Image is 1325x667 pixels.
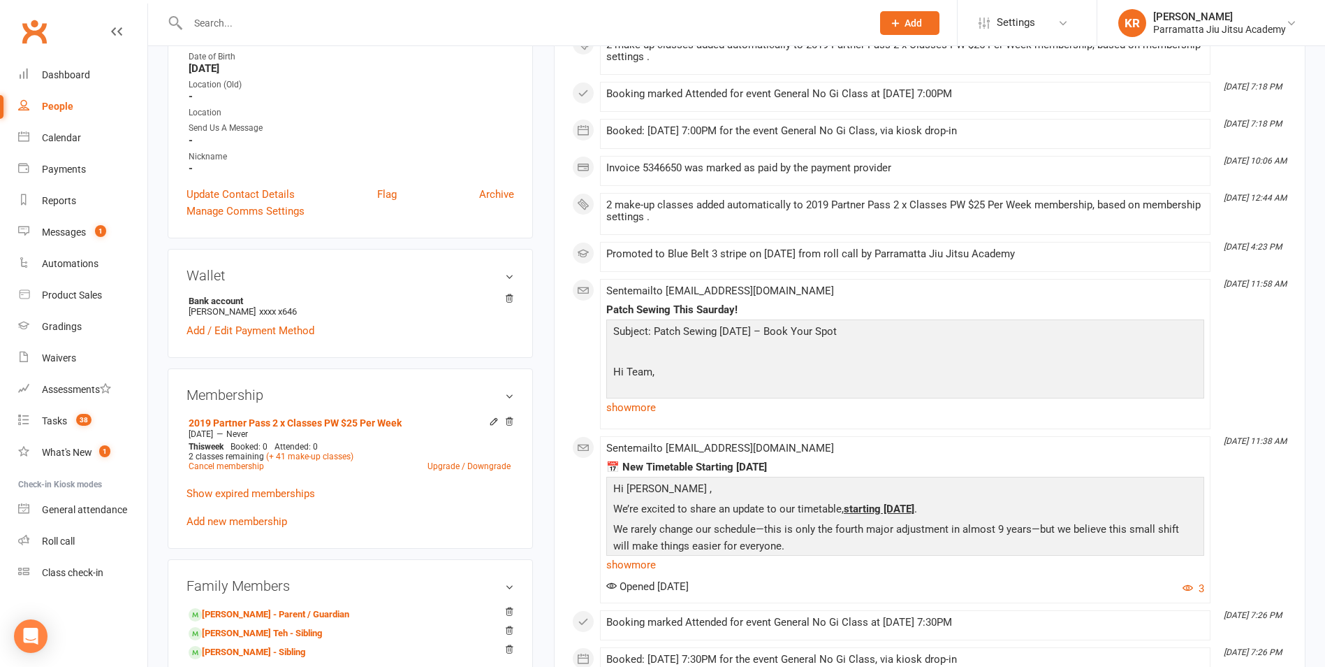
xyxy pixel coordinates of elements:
[880,11,939,35] button: Add
[42,415,67,426] div: Tasks
[18,59,147,91] a: Dashboard
[1153,23,1286,36] div: Parramatta Jiu Jitsu Academy
[274,442,318,452] span: Attended: 0
[1183,580,1204,597] button: 3
[997,7,1035,38] span: Settings
[18,280,147,311] a: Product Sales
[18,494,147,526] a: General attendance kiosk mode
[427,461,511,471] a: Upgrade / Downgrade
[42,447,92,458] div: What's New
[18,406,147,437] a: Tasks 38
[189,50,514,64] div: Date of Birth
[189,296,507,306] strong: Bank account
[18,557,147,589] a: Class kiosk mode
[76,414,91,426] span: 38
[42,384,111,395] div: Assessments
[189,122,514,135] div: Send Us A Message
[17,14,52,49] a: Clubworx
[18,311,147,343] a: Gradings
[42,504,127,515] div: General attendance
[42,227,86,238] div: Messages
[185,429,514,440] div: —
[189,134,514,147] strong: -
[42,164,86,175] div: Payments
[606,248,1204,260] div: Promoted to Blue Belt 3 stripe on [DATE] from roll call by Parramatta Jiu Jitsu Academy
[18,154,147,185] a: Payments
[259,306,297,317] span: xxxx x646
[606,125,1204,137] div: Booked: [DATE] 7:00PM for the event General No Gi Class, via kiosk drop-in
[1224,82,1282,92] i: [DATE] 7:18 PM
[184,13,862,33] input: Search...
[606,398,1204,417] a: show more
[95,225,106,237] span: 1
[186,203,305,220] a: Manage Comms Settings
[606,580,689,593] span: Opened [DATE]
[189,442,205,452] span: This
[606,442,834,454] span: Sent email to [EMAIL_ADDRESS][DOMAIN_NAME]
[18,185,147,217] a: Reports
[606,617,1204,629] div: Booking marked Attended for event General No Gi Class at [DATE] 7:30PM
[189,90,514,103] strong: -
[1224,242,1282,252] i: [DATE] 4:23 PM
[18,343,147,374] a: Waivers
[606,88,1204,100] div: Booking marked Attended for event General No Gi Class at [DATE] 7:00PM
[186,578,514,594] h3: Family Members
[189,417,402,429] a: 2019 Partner Pass 2 x Classes PW $25 Per Week
[42,195,76,206] div: Reports
[18,217,147,248] a: Messages 1
[606,461,1204,473] div: 📅 New Timetable Starting [DATE]
[186,294,514,319] li: [PERSON_NAME]
[606,285,834,297] span: Sent email to [EMAIL_ADDRESS][DOMAIN_NAME]
[905,17,922,29] span: Add
[14,619,47,653] div: Open Intercom Messenger
[42,321,82,332] div: Gradings
[189,608,349,622] a: [PERSON_NAME] - Parent / Guardian
[42,289,102,301] div: Product Sales
[610,521,1201,558] p: We rarely change our schedule—this is only the fourth major adjustment in almost 9 years—but we b...
[266,452,353,461] a: (+ 41 make-up classes)
[377,186,397,203] a: Flag
[186,322,314,339] a: Add / Edit Payment Method
[18,91,147,122] a: People
[226,429,248,439] span: Never
[99,445,110,457] span: 1
[1224,156,1287,166] i: [DATE] 10:06 AM
[606,304,1204,316] div: Patch Sewing This Saurday!
[479,186,514,203] a: Archive
[189,452,264,461] span: 2 classes remaining
[18,122,147,154] a: Calendar
[230,442,268,452] span: Booked: 0
[18,248,147,280] a: Automations
[1224,647,1282,657] i: [DATE] 7:26 PM
[1153,10,1286,23] div: [PERSON_NAME]
[1224,279,1287,289] i: [DATE] 11:58 AM
[1118,9,1146,37] div: KR
[186,387,514,403] h3: Membership
[610,480,1201,501] p: Hi [PERSON_NAME] ,
[189,162,514,175] strong: -
[42,352,76,364] div: Waivers
[1224,436,1287,446] i: [DATE] 11:38 AM
[1224,119,1282,129] i: [DATE] 7:18 PM
[1224,193,1287,203] i: [DATE] 12:44 AM
[186,268,514,283] h3: Wallet
[189,626,322,641] a: [PERSON_NAME] Teh - Sibling
[42,101,73,112] div: People
[189,62,514,75] strong: [DATE]
[18,526,147,557] a: Roll call
[42,69,90,80] div: Dashboard
[606,39,1204,63] div: 2 make-up classes added automatically to 2019 Partner Pass 2 x Classes PW $25 Per Week membership...
[18,374,147,406] a: Assessments
[610,364,1201,384] p: Hi Team,
[189,78,514,92] div: Location (Old)
[1224,610,1282,620] i: [DATE] 7:26 PM
[42,567,103,578] div: Class check-in
[186,487,315,500] a: Show expired memberships
[189,429,213,439] span: [DATE]
[610,323,1201,343] p: Subject: Patch Sewing [DATE] – Book Your Spot
[18,437,147,468] a: What's New1
[189,150,514,164] div: Nickname
[606,654,1204,666] div: Booked: [DATE] 7:30PM for the event General No Gi Class, via kiosk drop-in
[42,536,75,547] div: Roll call
[606,199,1204,223] div: 2 make-up classes added automatically to 2019 Partner Pass 2 x Classes PW $25 Per Week membership...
